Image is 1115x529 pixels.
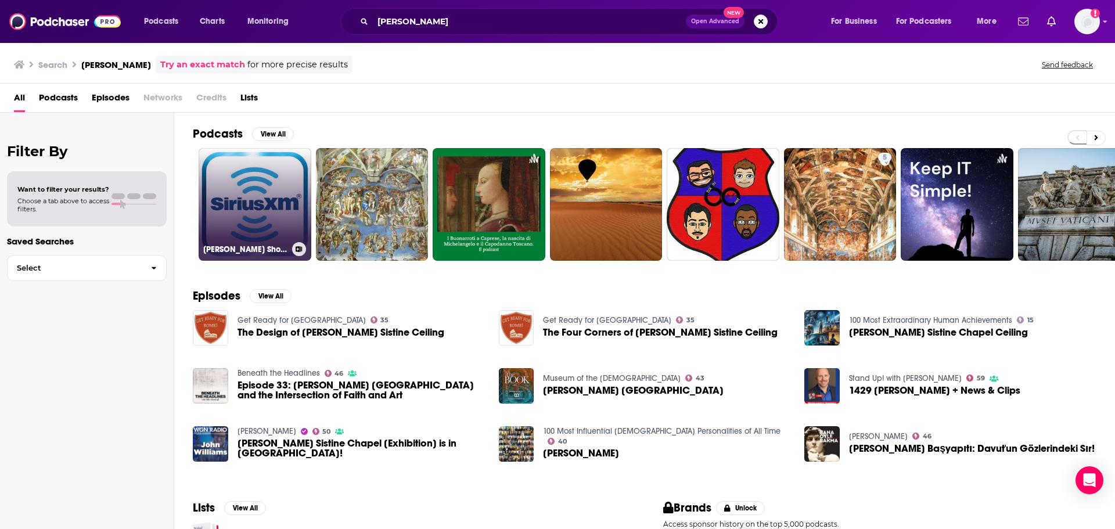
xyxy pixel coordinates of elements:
[543,315,671,325] a: Get Ready for Rome
[240,88,258,112] a: Lists
[8,264,142,272] span: Select
[192,12,232,31] a: Charts
[1038,60,1096,70] button: Send feedback
[823,12,891,31] button: open menu
[17,185,109,193] span: Want to filter your results?
[543,386,724,395] span: [PERSON_NAME] [GEOGRAPHIC_DATA]
[238,315,366,325] a: Get Ready for Rome
[543,386,724,395] a: Michelangelo’s Sistine Chapel
[543,328,778,337] span: The Four Corners of [PERSON_NAME] Sistine Ceiling
[896,13,952,30] span: For Podcasters
[92,88,130,112] a: Episodes
[238,438,485,458] span: [PERSON_NAME] Sistine Chapel [Exhibition] is in [GEOGRAPHIC_DATA]!
[193,289,292,303] a: EpisodesView All
[1074,9,1100,34] img: User Profile
[543,426,780,436] a: 100 Most Influential Gay Personalities of All Time
[1074,9,1100,34] button: Show profile menu
[849,315,1012,325] a: 100 Most Extraordinary Human Achievements
[322,429,330,434] span: 50
[380,318,389,323] span: 35
[143,88,182,112] span: Networks
[912,433,931,440] a: 46
[193,127,243,141] h2: Podcasts
[39,88,78,112] a: Podcasts
[1091,9,1100,18] svg: Add a profile image
[663,501,711,515] h2: Brands
[663,520,1096,528] p: Access sponsor history on the top 5,000 podcasts.
[849,328,1028,337] a: Michelangelo's Sistine Chapel Ceiling
[558,439,567,444] span: 40
[193,127,294,141] a: PodcastsView All
[7,236,167,247] p: Saved Searches
[499,426,534,462] img: Michelangelo Signorile
[224,501,266,515] button: View All
[923,434,931,439] span: 46
[7,255,167,281] button: Select
[247,13,289,30] span: Monitoring
[804,368,840,404] img: 1429 Michelangelo Signorile + News & Clips
[691,19,739,24] span: Open Advanced
[686,15,744,28] button: Open AdvancedNew
[247,58,348,71] span: for more precise results
[849,444,1095,454] a: Michelangelo'nun Başyapıtı: Davut'un Gözlerindeki Sır!
[889,12,969,31] button: open menu
[199,148,311,261] a: [PERSON_NAME] Show On SiriusXM
[238,368,320,378] a: Beneath the Headlines
[849,373,962,383] a: Stand Up! with Pete Dominick
[203,244,287,254] h3: [PERSON_NAME] Show On SiriusXM
[1027,318,1034,323] span: 15
[252,127,294,141] button: View All
[548,438,567,445] a: 40
[686,318,695,323] span: 35
[499,310,534,346] img: The Four Corners of Michelangelo's Sistine Ceiling
[312,428,331,435] a: 50
[499,368,534,404] img: Michelangelo’s Sistine Chapel
[878,153,891,162] a: 5
[239,12,304,31] button: open menu
[977,13,997,30] span: More
[883,152,887,164] span: 5
[831,13,877,30] span: For Business
[196,88,226,112] span: Credits
[543,448,619,458] span: [PERSON_NAME]
[966,375,985,382] a: 59
[193,426,228,462] img: Michelangelo’s Sistine Chapel [Exhibition] is in Oak Brook!
[977,376,985,381] span: 59
[193,368,228,404] img: Episode 33: Michelangelo's Sistine Chapel and the Intersection of Faith and Art
[160,58,245,71] a: Try an exact match
[7,143,167,160] h2: Filter By
[849,386,1020,395] a: 1429 Michelangelo Signorile + News & Clips
[849,328,1028,337] span: [PERSON_NAME] Sistine Chapel Ceiling
[238,328,444,337] a: The Design of Michelangelo's Sistine Ceiling
[193,289,240,303] h2: Episodes
[334,371,343,376] span: 46
[38,59,67,70] h3: Search
[543,448,619,458] a: Michelangelo Signorile
[14,88,25,112] a: All
[193,501,215,515] h2: Lists
[371,316,389,323] a: 35
[81,59,151,70] h3: [PERSON_NAME]
[849,431,908,441] a: Buraya Bakarlar
[724,7,744,18] span: New
[193,310,228,346] img: The Design of Michelangelo's Sistine Ceiling
[9,10,121,33] img: Podchaser - Follow, Share and Rate Podcasts
[1017,316,1034,323] a: 15
[676,316,695,323] a: 35
[696,376,704,381] span: 43
[804,310,840,346] a: Michelangelo's Sistine Chapel Ceiling
[144,13,178,30] span: Podcasts
[325,370,344,377] a: 46
[238,426,296,436] a: John Williams
[1013,12,1033,31] a: Show notifications dropdown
